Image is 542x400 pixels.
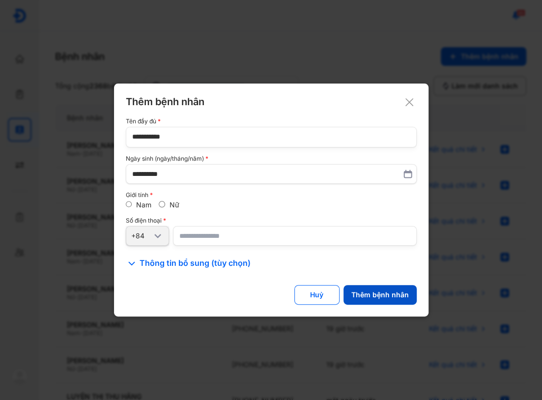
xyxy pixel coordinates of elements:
div: +84 [131,231,152,240]
div: Thêm bệnh nhân [351,290,409,299]
div: Giới tính [126,192,417,199]
label: Nam [136,200,151,209]
span: Thông tin bổ sung (tùy chọn) [140,257,251,269]
div: Thêm bệnh nhân [126,95,417,108]
button: Thêm bệnh nhân [343,285,417,305]
button: Huỷ [294,285,340,305]
label: Nữ [169,200,179,209]
div: Số điện thoại [126,217,417,224]
div: Ngày sinh (ngày/tháng/năm) [126,155,417,162]
div: Tên đầy đủ [126,118,417,125]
